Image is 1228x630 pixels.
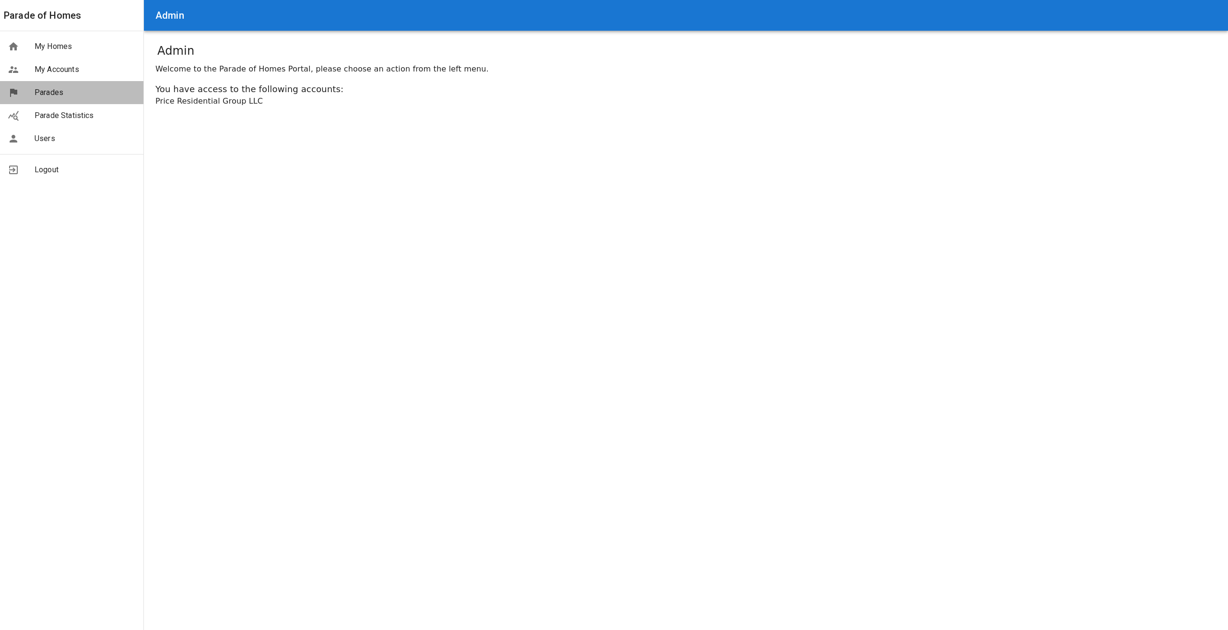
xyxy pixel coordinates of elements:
div: You have access to the following accounts: [155,83,1216,95]
span: Parades [35,87,136,98]
span: Users [35,133,136,144]
div: Price Residential Group LLC [155,95,1216,107]
h6: Admin [155,8,184,23]
span: My Homes [35,41,136,52]
span: Logout [35,164,136,176]
span: Parade Statistics [35,110,136,121]
span: My Accounts [35,64,136,75]
a: Parade of Homes [4,8,81,23]
h1: Admin [157,42,194,59]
